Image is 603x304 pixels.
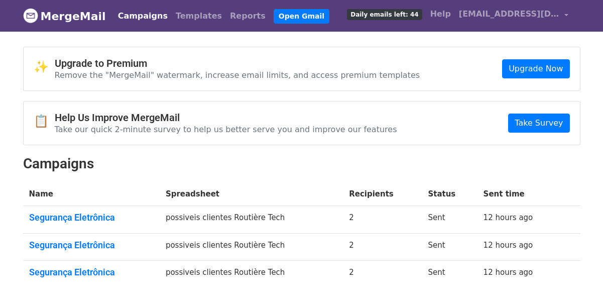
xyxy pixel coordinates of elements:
h4: Help Us Improve MergeMail [55,112,397,124]
td: possiveis clientes Routière Tech [160,206,343,234]
span: [EMAIL_ADDRESS][DOMAIN_NAME] [459,8,559,20]
a: 12 hours ago [484,213,533,222]
td: possiveis clientes Routière Tech [160,261,343,288]
a: MergeMail [23,6,106,27]
p: Remove the "MergeMail" watermark, increase email limits, and access premium templates [55,70,420,80]
span: ✨ [34,60,55,74]
span: Daily emails left: 44 [347,9,422,20]
a: Segurança Eletrônica [29,240,154,251]
a: Segurança Eletrônica [29,212,154,223]
a: Help [426,4,455,24]
td: 2 [343,261,422,288]
td: 2 [343,206,422,234]
a: Open Gmail [274,9,329,24]
td: Sent [422,233,477,261]
a: 12 hours ago [484,241,533,250]
a: Campaigns [114,6,172,26]
td: possiveis clientes Routière Tech [160,233,343,261]
td: Sent [422,206,477,234]
a: Upgrade Now [502,59,569,78]
a: Reports [226,6,270,26]
a: 12 hours ago [484,268,533,277]
img: MergeMail logo [23,8,38,23]
p: Take our quick 2-minute survey to help us better serve you and improve our features [55,124,397,135]
a: Daily emails left: 44 [343,4,426,24]
th: Recipients [343,182,422,206]
th: Name [23,182,160,206]
span: 📋 [34,114,55,129]
td: 2 [343,233,422,261]
th: Sent time [477,182,563,206]
h4: Upgrade to Premium [55,57,420,69]
a: [EMAIL_ADDRESS][DOMAIN_NAME] [455,4,572,28]
th: Status [422,182,477,206]
a: Templates [172,6,226,26]
a: Segurança Eletrônica [29,267,154,278]
h2: Campaigns [23,155,580,172]
td: Sent [422,261,477,288]
a: Take Survey [508,114,569,133]
th: Spreadsheet [160,182,343,206]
